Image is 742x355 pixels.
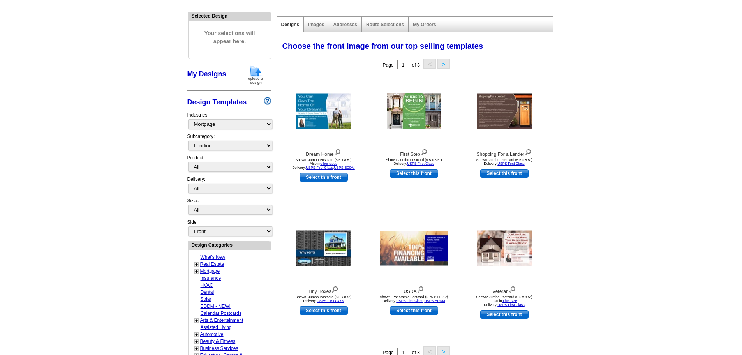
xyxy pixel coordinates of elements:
[317,299,344,303] a: USPS First Class
[491,299,517,303] span: Also in
[382,62,393,68] span: Page
[195,318,198,324] a: +
[413,22,436,27] a: My Orders
[200,261,224,267] a: Real Estate
[187,219,271,237] div: Side:
[281,295,367,303] div: Shown: Jumbo Postcard (5.5 x 8.5") Delivery:
[509,284,516,293] img: view design details
[187,133,271,154] div: Subcategory:
[200,268,220,274] a: Mortgage
[187,108,271,133] div: Industries:
[194,21,265,53] span: Your selections will appear here.
[320,162,337,166] a: other sizes
[187,70,226,78] a: My Designs
[390,169,438,178] a: use this design
[477,94,532,129] img: Shopping For a Lender
[281,22,300,27] a: Designs
[300,306,348,315] a: use this design
[387,93,441,129] img: First Step
[586,174,742,355] iframe: LiveChat chat widget
[497,303,525,307] a: USPS First Class
[480,310,529,319] a: use this design
[201,304,231,309] a: EDDM - NEW!
[187,197,271,219] div: Sizes:
[201,290,214,295] a: Dental
[420,147,428,156] img: view design details
[201,254,226,260] a: What's New
[371,147,457,158] div: First Step
[187,98,247,106] a: Design Templates
[195,346,198,352] a: +
[366,22,404,27] a: Route Selections
[200,332,224,337] a: Automotive
[189,12,271,19] div: Selected Design
[497,162,525,166] a: USPS First Class
[200,318,243,323] a: Arts & Entertainment
[200,339,236,344] a: Beauty & Fitness
[371,284,457,295] div: USDA
[195,339,198,345] a: +
[195,268,198,275] a: +
[310,162,337,166] span: Also in
[462,284,547,295] div: Veteran
[437,59,450,69] button: >
[201,311,241,316] a: Calendar Postcards
[189,241,271,249] div: Design Categories
[390,306,438,315] a: use this design
[308,22,324,27] a: Images
[187,154,271,176] div: Product:
[296,231,351,266] img: Tiny Boxes
[462,158,547,166] div: Shown: Jumbo Postcard (5.5 x 8.5") Delivery:
[281,158,367,170] div: Shown: Jumbo Postcard (5.5 x 8.5") Delivery: ,
[424,299,445,303] a: USPS EDDM
[524,147,532,156] img: view design details
[300,173,348,182] a: use this design
[264,97,271,105] img: design-wizard-help-icon.png
[477,231,532,266] img: Veteran
[296,94,351,129] img: Dream Home
[380,231,448,266] img: USDA
[423,59,436,69] button: <
[245,65,266,85] img: upload-design
[195,332,198,338] a: +
[334,147,341,156] img: view design details
[200,346,238,351] a: Business Services
[417,284,424,293] img: view design details
[333,22,357,27] a: Addresses
[462,295,547,307] div: Shown: Jumbo Postcard (5.5 x 8.5") Delivery:
[306,166,333,170] a: USPS First Class
[371,158,457,166] div: Shown: Jumbo Postcard (5.5 x 8.5") Delivery:
[462,147,547,158] div: Shopping For a Lender
[201,325,232,330] a: Assisted Living
[201,297,211,302] a: Solar
[331,284,338,293] img: view design details
[480,169,529,178] a: use this design
[502,299,517,303] a: other size
[281,147,367,158] div: Dream Home
[187,176,271,197] div: Delivery:
[396,299,423,303] a: USPS First Class
[282,42,483,50] span: Choose the front image from our top selling templates
[281,284,367,295] div: Tiny Boxes
[412,62,420,68] span: of 3
[195,261,198,268] a: +
[201,276,221,281] a: Insurance
[371,295,457,303] div: Shown: Panoramic Postcard (5.75 x 11.25") Delivery: ,
[334,166,355,170] a: USPS EDDM
[407,162,434,166] a: USPS First Class
[201,283,213,288] a: HVAC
